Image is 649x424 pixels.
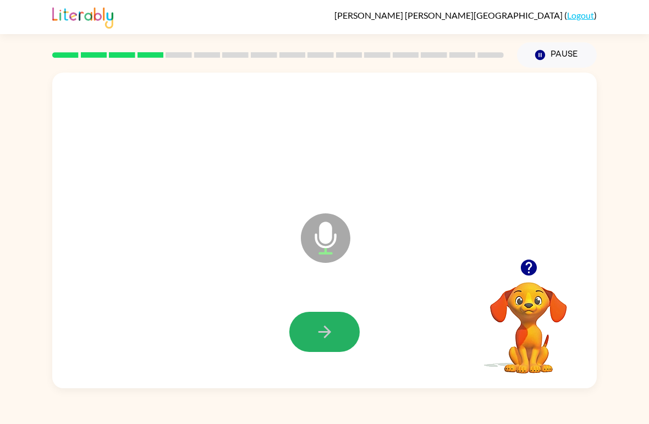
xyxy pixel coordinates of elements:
div: ( ) [334,10,597,20]
button: Pause [517,42,597,68]
span: [PERSON_NAME] [PERSON_NAME][GEOGRAPHIC_DATA] [334,10,564,20]
a: Logout [567,10,594,20]
img: Literably [52,4,113,29]
video: Your browser must support playing .mp4 files to use Literably. Please try using another browser. [474,265,584,375]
